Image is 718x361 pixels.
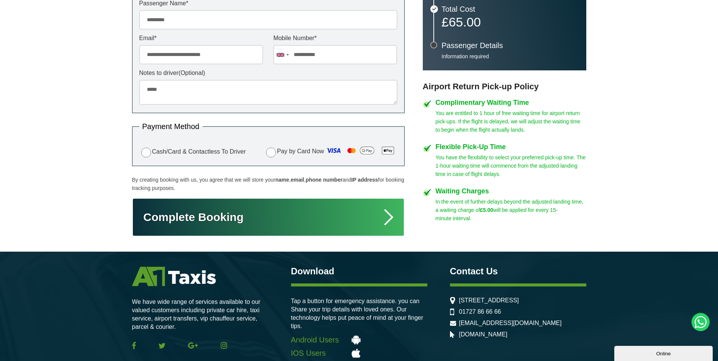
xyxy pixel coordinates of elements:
button: Complete Booking [132,198,405,237]
label: Pay by Card Now [264,145,397,159]
a: [DOMAIN_NAME] [459,331,508,338]
img: Google Plus [188,342,198,349]
label: Cash/Card & Contactless To Driver [139,146,246,157]
input: Pay by Card Now [266,148,276,157]
h3: Download [291,267,427,276]
p: By creating booking with us, you agree that we will store your , , and for booking tracking purpo... [132,176,405,192]
h3: Contact Us [450,267,586,276]
p: We have wide range of services available to our valued customers including private car hire, taxi... [132,298,268,331]
label: Mobile Number [273,35,397,41]
h4: Flexible Pick-Up Time [436,143,586,150]
h4: Complimentary Waiting Time [436,99,586,106]
p: You have the flexibility to select your preferred pick-up time. The 1-hour waiting time will comm... [436,153,586,178]
div: United Kingdom: +44 [274,45,291,64]
span: 65.00 [449,15,481,29]
strong: phone number [306,177,343,183]
strong: IP address [351,177,378,183]
a: Android Users [291,336,427,344]
strong: £5.00 [480,207,493,213]
p: Information required [442,53,579,60]
legend: Payment Method [139,123,202,130]
li: [STREET_ADDRESS] [450,297,586,304]
p: Tap a button for emergency assistance. you can Share your trip details with loved ones. Our techn... [291,297,427,330]
span: (Optional) [179,70,205,76]
h3: Passenger Details [442,42,579,49]
iframe: chat widget [614,344,714,361]
h3: Total Cost [442,5,579,13]
input: Cash/Card & Contactless To Driver [141,148,151,157]
p: You are entitled to 1 hour of free waiting time for airport return pick-ups. If the flight is del... [436,109,586,134]
a: 01727 86 66 66 [459,308,501,315]
img: Facebook [132,342,136,349]
label: Email [139,35,263,41]
label: Notes to driver [139,70,397,76]
strong: email [291,177,304,183]
p: £ [442,17,579,27]
a: [EMAIL_ADDRESS][DOMAIN_NAME] [459,320,562,327]
a: IOS Users [291,349,427,358]
p: In the event of further delays beyond the adjusted landing time, a waiting charge of will be appl... [436,198,586,223]
img: A1 Taxis St Albans [132,267,216,286]
img: Twitter [159,343,165,349]
h3: Airport Return Pick-up Policy [423,82,586,92]
h4: Waiting Charges [436,188,586,195]
img: Instagram [221,342,227,349]
strong: name [275,177,289,183]
label: Passenger Name [139,0,397,6]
